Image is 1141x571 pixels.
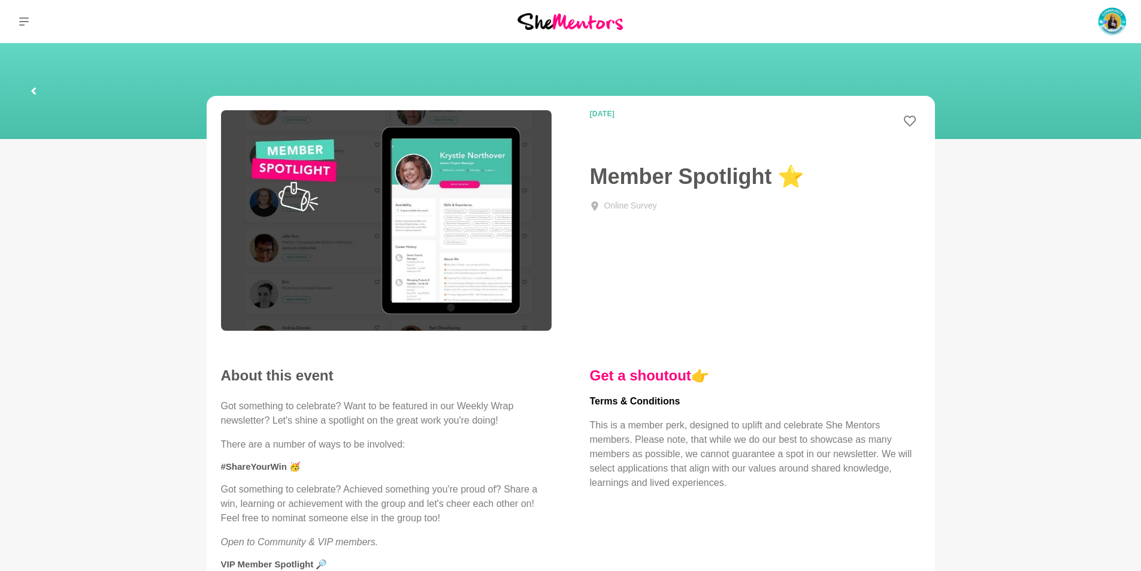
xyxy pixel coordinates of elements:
h5: #ShareYourWin 🥳 [221,461,552,473]
div: Online Survey [604,200,657,212]
h2: About this event [221,367,552,385]
img: She Mentors Logo [517,13,623,29]
h5: VIP Member Spotlight 🔎 [221,559,552,570]
p: Got something to celebrate? Want to be featured in our Weekly Wrap newsletter? Let's shine a spot... [221,399,552,428]
h4: 👉 [590,367,921,385]
a: Get a shoutout [590,367,691,383]
time: [DATE] [590,110,736,117]
p: Got something to celebrate? Achieved something you're proud of? Share a win, learning or achievem... [221,482,552,525]
strong: Terms & Conditions [590,396,680,406]
em: Open to Community & VIP members. [221,537,379,547]
p: There are a number of ways to be involved: [221,437,552,452]
img: Marie Fox [1098,7,1127,36]
img: She Mentors Member Spotlight [221,110,552,331]
h1: Member Spotlight ⭐ [590,163,921,190]
p: This is a member perk, designed to uplift and celebrate She Mentors members. Please note, that wh... [590,418,921,490]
